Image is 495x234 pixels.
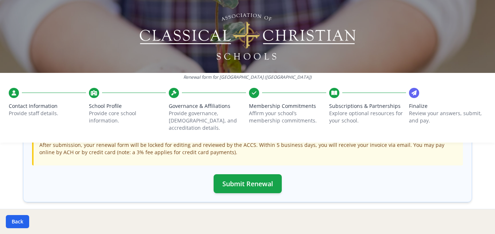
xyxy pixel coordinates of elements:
span: Membership Commitments [249,102,326,110]
p: Review your answers, submit, and pay. [409,110,486,124]
button: Back [6,215,29,228]
button: Submit Renewal [214,174,282,193]
p: Provide core school information. [89,110,166,124]
p: Affirm your school’s membership commitments. [249,110,326,124]
img: Logo [139,11,357,62]
p: Provide governance, [DEMOGRAPHIC_DATA], and accreditation details. [169,110,246,132]
p: Provide staff details. [9,110,86,117]
span: School Profile [89,102,166,110]
span: Governance & Affiliations [169,102,246,110]
span: Contact Information [9,102,86,110]
p: After submission, your renewal form will be locked for editing and reviewed by the ACCS. Within 5... [39,141,457,156]
p: Explore optional resources for your school. [329,110,406,124]
span: Subscriptions & Partnerships [329,102,406,110]
span: Finalize [409,102,486,110]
